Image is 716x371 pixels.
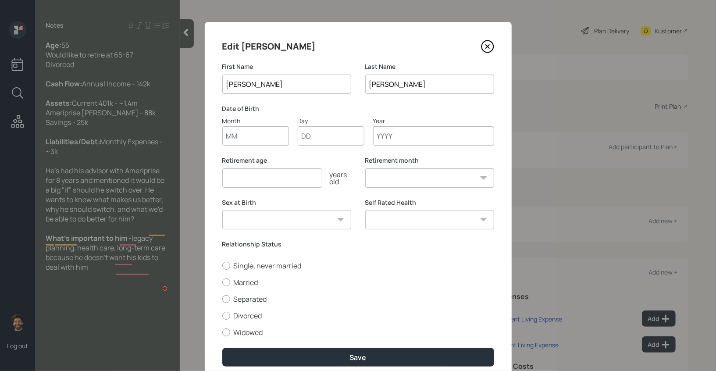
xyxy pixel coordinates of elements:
[365,62,494,71] label: Last Name
[365,156,494,165] label: Retirement month
[298,126,364,146] input: Day
[222,39,316,54] h4: Edit [PERSON_NAME]
[222,116,289,125] div: Month
[222,126,289,146] input: Month
[222,198,351,207] label: Sex at Birth
[222,348,494,367] button: Save
[222,62,351,71] label: First Name
[222,104,494,113] label: Date of Birth
[222,278,494,287] label: Married
[298,116,364,125] div: Day
[322,171,351,185] div: years old
[222,328,494,337] label: Widowed
[373,126,494,146] input: Year
[350,353,367,362] div: Save
[222,294,494,304] label: Separated
[222,240,494,249] label: Relationship Status
[365,198,494,207] label: Self Rated Health
[373,116,494,125] div: Year
[222,261,494,271] label: Single, never married
[222,156,351,165] label: Retirement age
[222,311,494,321] label: Divorced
